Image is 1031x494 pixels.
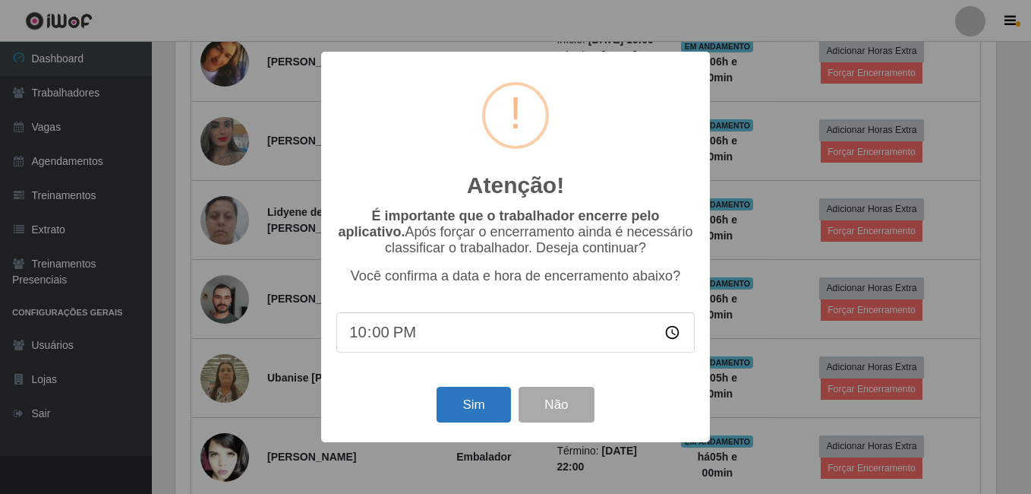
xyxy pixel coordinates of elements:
[336,208,695,256] p: Após forçar o encerramento ainda é necessário classificar o trabalhador. Deseja continuar?
[336,268,695,284] p: Você confirma a data e hora de encerramento abaixo?
[338,208,659,239] b: É importante que o trabalhador encerre pelo aplicativo.
[437,387,510,423] button: Sim
[519,387,594,423] button: Não
[467,172,564,199] h2: Atenção!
